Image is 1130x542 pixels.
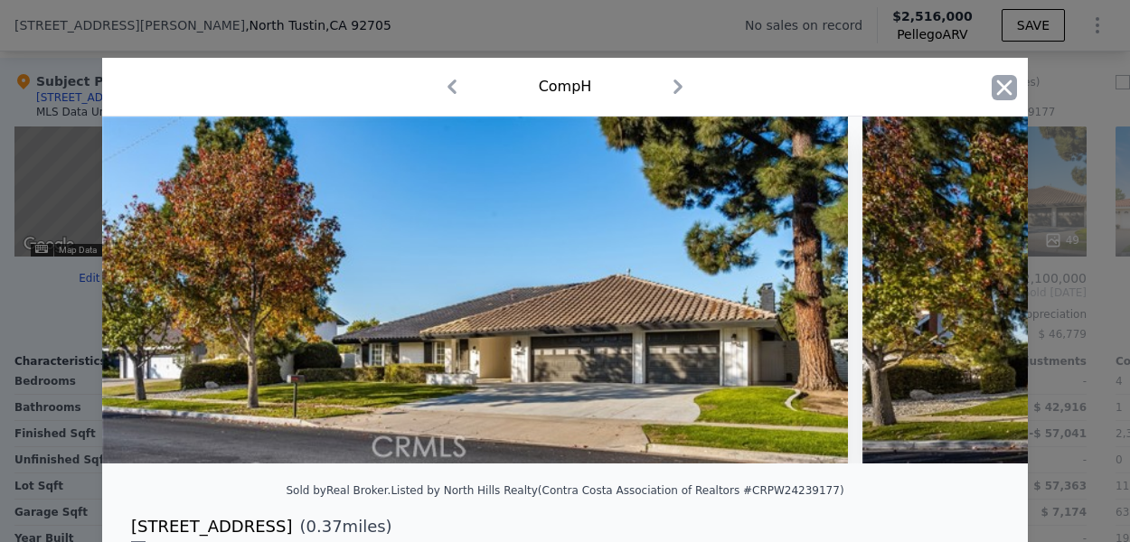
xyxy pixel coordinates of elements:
[131,514,292,539] div: [STREET_ADDRESS]
[391,484,843,497] div: Listed by North Hills Realty (Contra Costa Association of Realtors #CRPW24239177)
[286,484,391,497] div: Sold by Real Broker .
[539,76,592,98] div: Comp H
[102,117,848,463] img: Property Img
[306,517,343,536] span: 0.37
[292,514,391,539] span: ( miles)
